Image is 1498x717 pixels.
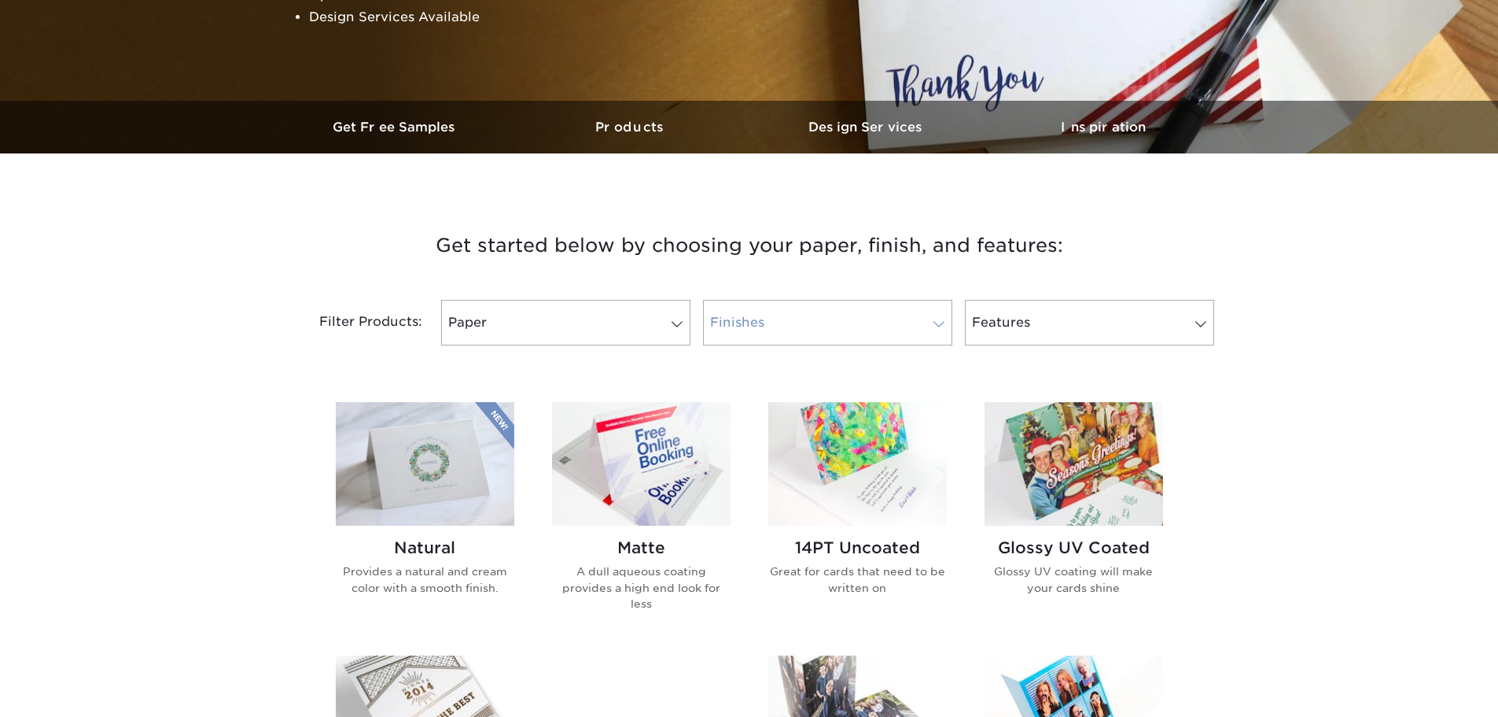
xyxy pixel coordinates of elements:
[552,538,731,557] h2: Matte
[768,402,947,526] img: 14PT Uncoated Greeting Cards
[336,564,514,596] p: Provides a natural and cream color with a smooth finish.
[985,402,1163,526] img: Glossy UV Coated Greeting Cards
[985,120,1221,135] h3: Inspiration
[336,538,514,557] h2: Natural
[985,564,1163,596] p: Glossy UV coating will make your cards shine
[513,101,749,153] a: Products
[513,120,749,135] h3: Products
[552,402,731,526] img: Matte Greeting Cards
[703,300,952,346] a: Finishes
[278,300,435,346] div: Filter Products:
[552,402,731,637] a: Matte Greeting Cards Matte A dull aqueous coating provides a high end look for less
[336,402,514,526] img: Natural Greeting Cards
[768,402,947,637] a: 14PT Uncoated Greeting Cards 14PT Uncoated Great for cards that need to be written on
[278,120,513,135] h3: Get Free Samples
[985,402,1163,637] a: Glossy UV Coated Greeting Cards Glossy UV Coated Glossy UV coating will make your cards shine
[985,101,1221,153] a: Inspiration
[768,538,947,557] h2: 14PT Uncoated
[475,402,514,449] img: New Product
[552,564,731,612] p: A dull aqueous coating provides a high end look for less
[309,6,690,28] li: Design Services Available
[749,101,985,153] a: Design Services
[965,300,1214,346] a: Features
[278,101,513,153] a: Get Free Samples
[985,538,1163,557] h2: Glossy UV Coated
[768,564,947,596] p: Great for cards that need to be written on
[336,402,514,637] a: Natural Greeting Cards Natural Provides a natural and cream color with a smooth finish.
[749,120,985,135] h3: Design Services
[289,210,1209,281] h3: Get started below by choosing your paper, finish, and features:
[441,300,690,346] a: Paper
